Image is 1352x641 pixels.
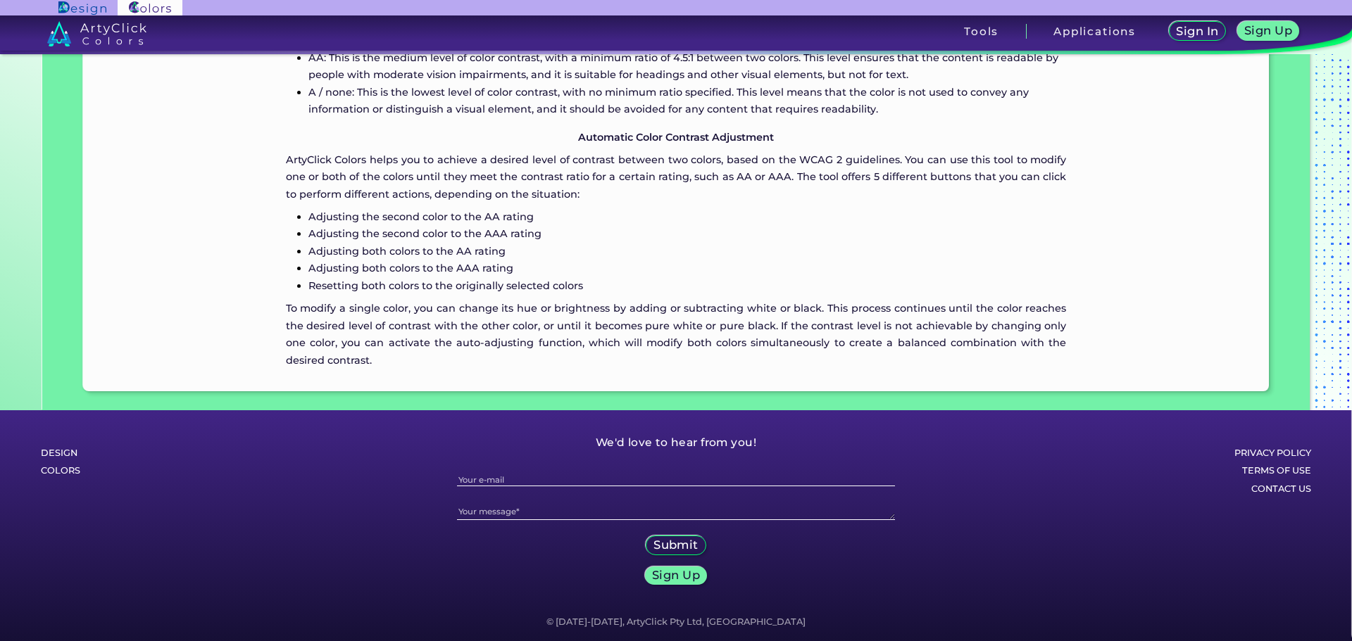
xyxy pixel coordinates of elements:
[1122,480,1312,498] a: Contact Us
[308,243,1067,260] p: Adjusting both colors to the AA rating
[1172,23,1224,40] a: Sign In
[311,433,1041,452] h5: We'd love to hear from you!
[286,300,1067,369] p: To modify a single color, you can change its hue or brightness by adding or subtracting white or ...
[457,473,895,486] input: Your e-mail
[47,21,146,46] img: logo_artyclick_colors_white.svg
[649,567,704,584] a: Sign Up
[1122,444,1312,462] a: Privacy policy
[1053,26,1136,37] h3: Applications
[1240,23,1296,40] a: Sign Up
[308,49,1067,84] p: AA: This is the medium level of color contrast, with a minimum ratio of 4.5:1 between two colors....
[656,540,696,550] h5: Submit
[308,208,1067,225] p: Adjusting the second color to the AA rating
[41,444,230,462] a: Design
[11,614,1341,630] h6: © [DATE]-[DATE], ArtyClick Pty Ltd, [GEOGRAPHIC_DATA]
[308,225,1067,242] p: Adjusting the second color to the AAA rating
[1178,26,1216,37] h5: Sign In
[41,462,230,480] a: Colors
[1122,462,1312,480] a: Terms of Use
[654,570,698,580] h5: Sign Up
[58,1,106,15] img: ArtyClick Design logo
[286,129,1067,146] p: Automatic Color Contrast Adjustment
[1246,25,1290,36] h5: Sign Up
[964,26,999,37] h3: Tools
[286,151,1067,203] p: ArtyClick Colors helps you to achieve a desired level of contrast between two colors, based on th...
[308,84,1067,118] p: A / none: This is the lowest level of color contrast, with no minimum ratio specified. This level...
[308,277,1067,294] p: Resetting both colors to the originally selected colors
[308,260,1067,277] p: Adjusting both colors to the AAA rating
